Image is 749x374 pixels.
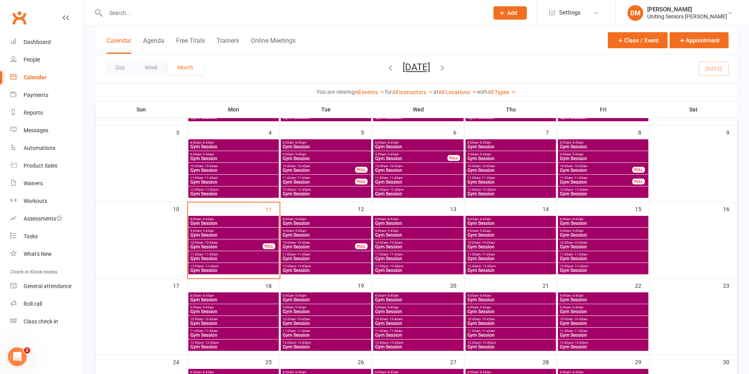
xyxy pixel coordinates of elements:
[317,89,355,95] strong: You are viewing
[355,179,368,184] div: FULL
[358,279,372,292] div: 19
[480,176,495,180] span: - 11:45am
[282,217,370,221] span: 8:00am
[388,241,403,244] span: - 10:45am
[282,265,370,268] span: 12:00pm
[294,153,306,156] span: - 9:45am
[282,256,370,261] span: Gym Session
[467,321,554,326] span: Gym Session
[386,306,399,309] span: - 9:45am
[559,141,647,144] span: 8:00am
[280,101,372,118] th: Tue
[375,317,462,321] span: 10:00am
[375,329,462,333] span: 11:00am
[10,175,83,192] a: Waivers
[282,156,370,161] span: Gym Session
[559,241,647,244] span: 10:00am
[608,32,668,48] button: Class / Event
[282,180,355,184] span: Gym Session
[372,101,465,118] th: Wed
[10,51,83,69] a: People
[24,39,51,45] div: Dashboard
[559,265,647,268] span: 12:00pm
[467,244,554,249] span: Gym Session
[10,245,83,263] a: What's New
[467,268,554,273] span: Gym Session
[24,233,38,239] div: Tasks
[190,244,263,249] span: Gym Session
[467,317,554,321] span: 10:00am
[467,164,554,168] span: 10:00am
[480,329,495,333] span: - 11:45am
[190,317,277,321] span: 10:00am
[467,221,554,226] span: Gym Session
[573,164,587,168] span: - 10:45am
[467,329,554,333] span: 11:00am
[723,202,737,215] div: 16
[263,243,275,249] div: FULL
[375,168,462,173] span: Gym Session
[190,188,277,192] span: 12:00pm
[467,188,554,192] span: 12:00pm
[190,256,277,261] span: Gym Session
[10,104,83,122] a: Reports
[647,6,727,13] div: [PERSON_NAME]
[24,198,47,204] div: Workouts
[203,253,218,256] span: - 11:45am
[190,156,277,161] span: Gym Session
[573,188,588,192] span: - 12:45pm
[201,141,214,144] span: - 8:45am
[493,6,527,20] button: Add
[282,317,370,321] span: 10:00am
[467,192,554,196] span: Gym Session
[296,241,310,244] span: - 10:45am
[95,101,188,118] th: Sun
[294,229,306,233] span: - 9:45am
[559,233,647,237] span: Gym Session
[282,233,370,237] span: Gym Session
[559,294,647,297] span: 8:00am
[557,101,650,118] th: Fri
[375,221,462,226] span: Gym Session
[571,217,583,221] span: - 8:45am
[296,317,310,321] span: - 10:45am
[190,233,277,237] span: Gym Session
[403,62,430,73] button: [DATE]
[361,126,372,139] div: 5
[10,122,83,139] a: Messages
[10,157,83,175] a: Product Sales
[478,229,491,233] span: - 9:45am
[467,253,554,256] span: 11:00am
[447,155,460,161] div: FULL
[726,126,737,139] div: 9
[282,244,355,249] span: Gym Session
[190,253,277,256] span: 11:00am
[190,176,277,180] span: 11:00am
[480,164,495,168] span: - 10:45am
[203,241,218,244] span: - 10:45am
[282,306,370,309] span: 9:00am
[282,321,370,326] span: Gym Session
[204,188,219,192] span: - 12:45pm
[559,176,633,180] span: 11:00am
[388,329,403,333] span: - 11:45am
[296,188,311,192] span: - 12:45pm
[10,228,83,245] a: Tasks
[546,126,557,139] div: 7
[24,251,52,257] div: What's New
[375,265,462,268] span: 12:00pm
[478,294,491,297] span: - 8:45am
[282,268,370,273] span: Gym Session
[201,217,214,221] span: - 8:45am
[375,256,462,261] span: Gym Session
[481,265,496,268] span: - 12:45pm
[190,321,277,326] span: Gym Session
[375,306,462,309] span: 9:00am
[296,329,310,333] span: - 11:45am
[375,180,462,184] span: Gym Session
[375,229,462,233] span: 9:00am
[282,168,355,173] span: Gym Session
[282,241,355,244] span: 10:00am
[173,202,187,215] div: 10
[467,141,554,144] span: 8:00am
